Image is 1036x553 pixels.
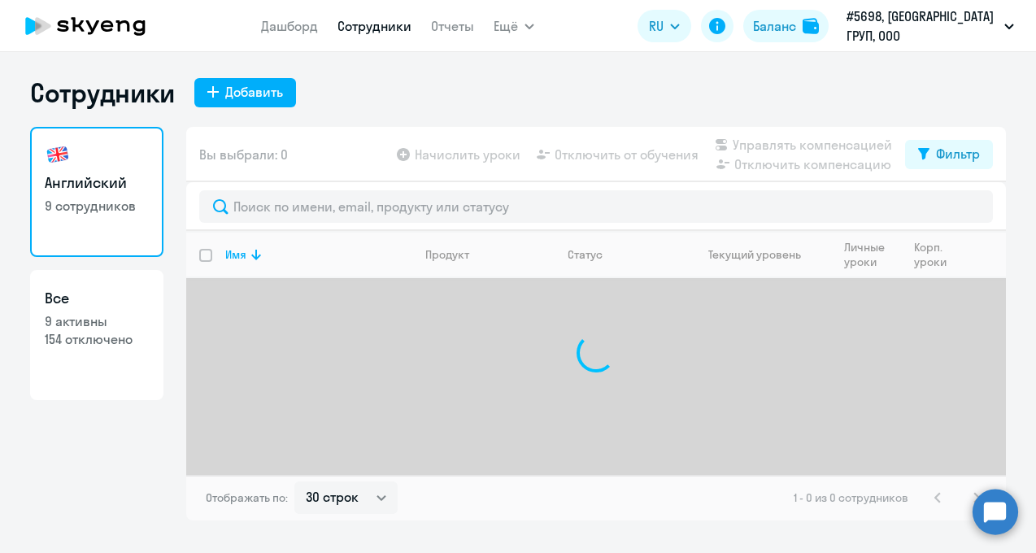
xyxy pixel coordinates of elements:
[194,78,296,107] button: Добавить
[794,490,908,505] span: 1 - 0 из 0 сотрудников
[337,18,411,34] a: Сотрудники
[199,145,288,164] span: Вы выбрали: 0
[753,16,796,36] div: Баланс
[45,330,149,348] p: 154 отключено
[30,127,163,257] a: Английский9 сотрудников
[206,490,288,505] span: Отображать по:
[45,197,149,215] p: 9 сотрудников
[45,142,71,168] img: english
[30,270,163,400] a: Все9 активны154 отключено
[45,312,149,330] p: 9 активны
[425,247,469,262] div: Продукт
[708,247,801,262] div: Текущий уровень
[803,18,819,34] img: balance
[649,16,664,36] span: RU
[225,247,411,262] div: Имя
[225,82,283,102] div: Добавить
[568,247,603,262] div: Статус
[838,7,1022,46] button: #5698, [GEOGRAPHIC_DATA] ГРУП, ООО
[199,190,993,223] input: Поиск по имени, email, продукту или статусу
[844,240,900,269] div: Личные уроки
[847,7,998,46] p: #5698, [GEOGRAPHIC_DATA] ГРУП, ООО
[431,18,474,34] a: Отчеты
[30,76,175,109] h1: Сотрудники
[743,10,829,42] button: Балансbalance
[45,172,149,194] h3: Английский
[693,247,830,262] div: Текущий уровень
[225,247,246,262] div: Имя
[45,288,149,309] h3: Все
[261,18,318,34] a: Дашборд
[494,10,534,42] button: Ещё
[494,16,518,36] span: Ещё
[936,144,980,163] div: Фильтр
[905,140,993,169] button: Фильтр
[914,240,960,269] div: Корп. уроки
[638,10,691,42] button: RU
